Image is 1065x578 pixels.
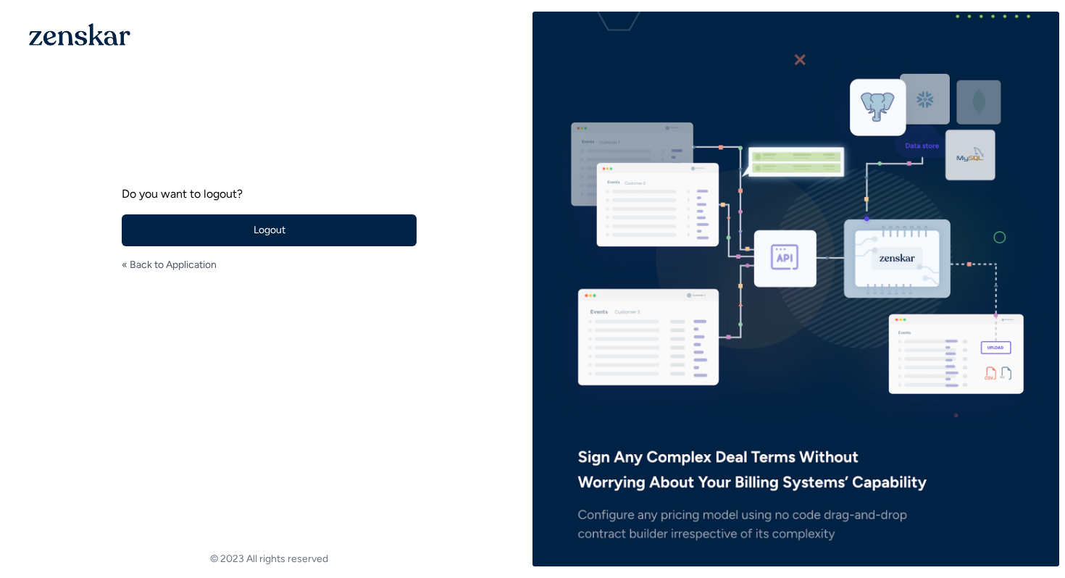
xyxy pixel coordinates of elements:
[122,185,417,203] p: Do you want to logout?
[122,258,217,272] a: « Back to Application
[122,214,417,246] button: Logout
[29,23,130,46] img: 1OGAJ2xQqyY4LXKgY66KYq0eOWRCkrZdAb3gUhuVAqdWPZE9SRJmCz+oDMSn4zDLXe31Ii730ItAGKgCKgCCgCikA4Av8PJUP...
[6,552,532,566] footer: © 2023 All rights reserved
